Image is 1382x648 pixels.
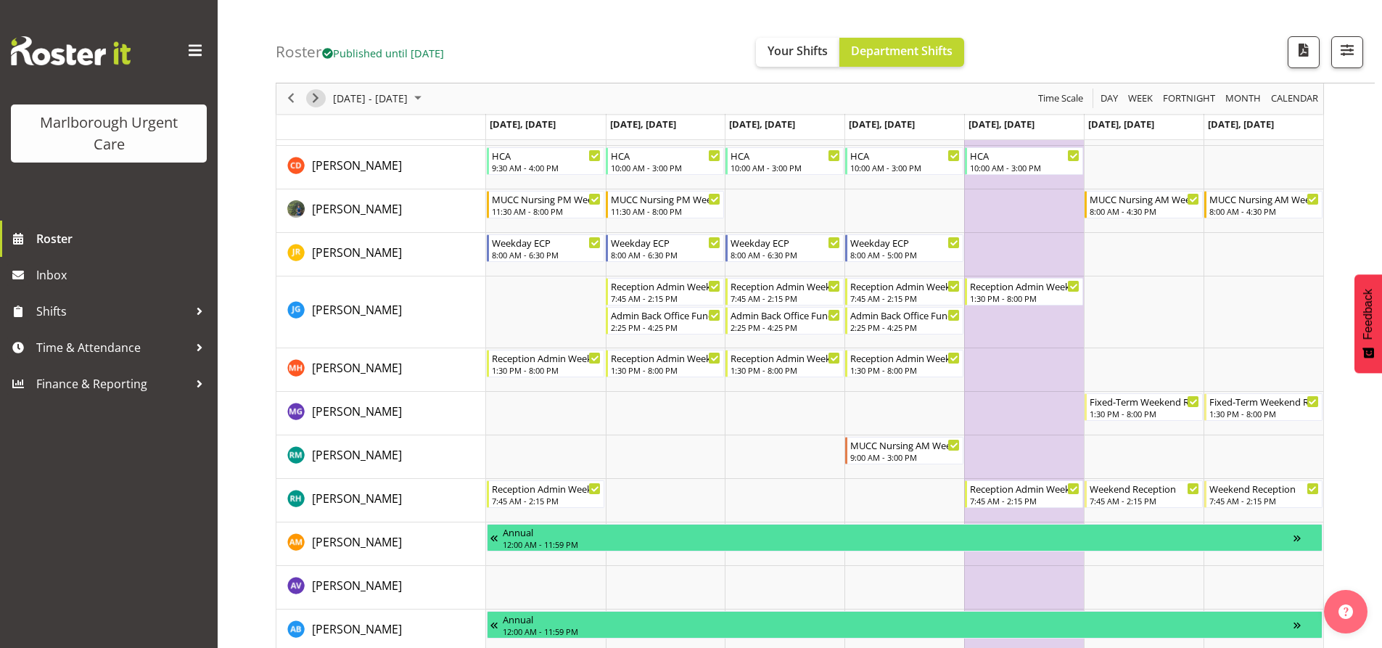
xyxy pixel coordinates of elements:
td: Margret Hall resource [276,348,486,392]
div: 1:30 PM - 8:00 PM [492,364,601,376]
span: [DATE], [DATE] [849,118,915,131]
button: Timeline Week [1126,90,1156,108]
td: Rachel Murphy resource [276,435,486,479]
a: [PERSON_NAME] [312,490,402,507]
div: 8:00 AM - 4:30 PM [1090,205,1199,217]
div: Reception Admin Weekday PM [731,350,840,365]
div: HCA [850,148,960,163]
div: Admin Back Office Functions [611,308,720,322]
div: Annual [503,612,1293,626]
div: Margret Hall"s event - Reception Admin Weekday PM Begin From Tuesday, October 21, 2025 at 1:30:00... [606,350,724,377]
div: Josephine Godinez"s event - Reception Admin Weekday PM Begin From Friday, October 24, 2025 at 1:3... [965,278,1083,305]
span: Time Scale [1037,90,1085,108]
div: 12:00 AM - 11:59 PM [503,626,1293,637]
span: Shifts [36,300,189,322]
div: Rochelle Harris"s event - Weekend Reception Begin From Sunday, October 26, 2025 at 7:45:00 AM GMT... [1204,480,1323,508]
span: [DATE], [DATE] [1208,118,1274,131]
div: next period [303,83,328,114]
img: Rosterit website logo [11,36,131,65]
span: Finance & Reporting [36,373,189,395]
div: 10:00 AM - 3:00 PM [970,162,1079,173]
span: [PERSON_NAME] [312,447,402,463]
span: [DATE], [DATE] [1088,118,1154,131]
span: Department Shifts [851,43,953,59]
button: Fortnight [1161,90,1218,108]
div: 8:00 AM - 4:30 PM [1209,205,1319,217]
span: [DATE] - [DATE] [332,90,409,108]
div: Gloria Varghese"s event - MUCC Nursing AM Weekends Begin From Saturday, October 25, 2025 at 8:00:... [1085,191,1203,218]
div: 1:30 PM - 8:00 PM [1090,408,1199,419]
button: Time Scale [1036,90,1086,108]
div: 1:30 PM - 8:00 PM [850,364,960,376]
div: 8:00 AM - 6:30 PM [492,249,601,261]
span: Feedback [1362,289,1375,340]
a: [PERSON_NAME] [312,403,402,420]
div: 9:00 AM - 3:00 PM [850,451,960,463]
div: Margret Hall"s event - Reception Admin Weekday PM Begin From Thursday, October 23, 2025 at 1:30:0... [845,350,963,377]
div: Cordelia Davies"s event - HCA Begin From Monday, October 20, 2025 at 9:30:00 AM GMT+13:00 Ends At... [487,147,605,175]
div: Rachel Murphy"s event - MUCC Nursing AM Weekday Begin From Thursday, October 23, 2025 at 9:00:00 ... [845,437,963,464]
div: 1:30 PM - 8:00 PM [731,364,840,376]
a: [PERSON_NAME] [312,359,402,377]
div: 11:30 AM - 8:00 PM [492,205,601,217]
td: Alexandra Madigan resource [276,522,486,566]
span: [PERSON_NAME] [312,360,402,376]
div: Jacinta Rangi"s event - Weekday ECP Begin From Thursday, October 23, 2025 at 8:00:00 AM GMT+13:00... [845,234,963,262]
div: Reception Admin Weekday PM [850,350,960,365]
div: 2:25 PM - 4:25 PM [611,321,720,333]
span: Inbox [36,264,210,286]
div: Reception Admin Weekday AM [492,481,601,496]
a: [PERSON_NAME] [312,620,402,638]
div: Cordelia Davies"s event - HCA Begin From Tuesday, October 21, 2025 at 10:00:00 AM GMT+13:00 Ends ... [606,147,724,175]
div: Reception Admin Weekday AM [731,279,840,293]
div: Fixed-Term Weekend Reception [1209,394,1319,409]
div: Weekday ECP [611,235,720,250]
span: Time & Attendance [36,337,189,358]
div: Jacinta Rangi"s event - Weekday ECP Begin From Wednesday, October 22, 2025 at 8:00:00 AM GMT+13:0... [725,234,844,262]
div: 8:00 AM - 5:00 PM [850,249,960,261]
button: Filter Shifts [1331,36,1363,68]
div: 11:30 AM - 8:00 PM [611,205,720,217]
span: [PERSON_NAME] [312,157,402,173]
div: 12:00 AM - 11:59 PM [503,538,1293,550]
span: Fortnight [1161,90,1217,108]
div: Reception Admin Weekday AM [611,279,720,293]
div: Megan Gander"s event - Fixed-Term Weekend Reception Begin From Saturday, October 25, 2025 at 1:30... [1085,393,1203,421]
span: [PERSON_NAME] [312,245,402,261]
div: Andrew Brooks"s event - Annual Begin From Thursday, October 16, 2025 at 12:00:00 AM GMT+13:00 End... [487,611,1323,639]
span: Published until [DATE] [322,46,444,60]
a: [PERSON_NAME] [312,244,402,261]
div: 7:45 AM - 2:15 PM [1090,495,1199,506]
div: 10:00 AM - 3:00 PM [850,162,960,173]
div: Josephine Godinez"s event - Reception Admin Weekday AM Begin From Tuesday, October 21, 2025 at 7:... [606,278,724,305]
button: October 2025 [331,90,428,108]
a: [PERSON_NAME] [312,533,402,551]
div: Josephine Godinez"s event - Admin Back Office Functions Begin From Thursday, October 23, 2025 at ... [845,307,963,335]
span: [DATE], [DATE] [729,118,795,131]
div: 7:45 AM - 2:15 PM [970,495,1079,506]
div: Weekday ECP [850,235,960,250]
td: Gloria Varghese resource [276,189,486,233]
span: Week [1127,90,1154,108]
span: calendar [1270,90,1320,108]
a: [PERSON_NAME] [312,577,402,594]
div: Josephine Godinez"s event - Admin Back Office Functions Begin From Wednesday, October 22, 2025 at... [725,307,844,335]
div: HCA [611,148,720,163]
button: Department Shifts [839,38,964,67]
div: Josephine Godinez"s event - Reception Admin Weekday AM Begin From Thursday, October 23, 2025 at 7... [845,278,963,305]
div: 7:45 AM - 2:15 PM [492,495,601,506]
span: [DATE], [DATE] [490,118,556,131]
span: [PERSON_NAME] [312,621,402,637]
div: 1:30 PM - 8:00 PM [611,364,720,376]
div: 7:45 AM - 2:15 PM [611,292,720,304]
div: Marlborough Urgent Care [25,112,192,155]
a: [PERSON_NAME] [312,200,402,218]
div: 9:30 AM - 4:00 PM [492,162,601,173]
div: MUCC Nursing PM Weekday [492,192,601,206]
div: Cordelia Davies"s event - HCA Begin From Wednesday, October 22, 2025 at 10:00:00 AM GMT+13:00 End... [725,147,844,175]
a: [PERSON_NAME] [312,301,402,319]
td: Rochelle Harris resource [276,479,486,522]
button: Timeline Day [1098,90,1121,108]
a: [PERSON_NAME] [312,446,402,464]
a: [PERSON_NAME] [312,157,402,174]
